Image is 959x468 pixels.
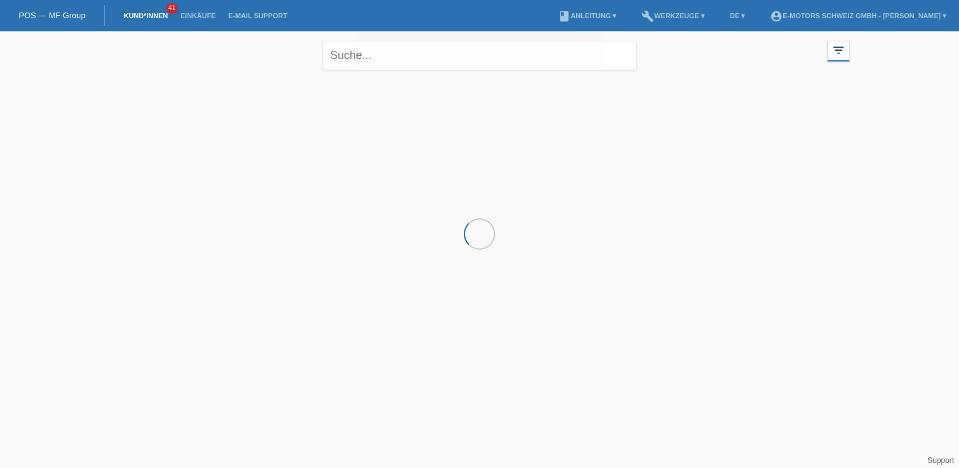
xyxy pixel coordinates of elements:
div: Sie haben die falsche Anmeldeseite in Ihren Lesezeichen/Favoriten gespeichert. Bitte nicht [DOMAI... [354,33,605,70]
i: build [641,10,654,23]
i: book [558,10,571,23]
a: POS — MF Group [19,11,85,20]
a: DE ▾ [724,12,751,19]
a: bookAnleitung ▾ [552,12,623,19]
a: buildWerkzeuge ▾ [635,12,711,19]
i: filter_list [832,43,845,57]
i: account_circle [770,10,783,23]
a: Support [928,456,954,465]
a: account_circleE-Motors Schweiz GmbH - [PERSON_NAME] ▾ [764,12,953,19]
a: Einkäufe [174,12,222,19]
a: Kund*innen [117,12,174,19]
span: 41 [166,3,178,14]
a: E-Mail Support [222,12,294,19]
